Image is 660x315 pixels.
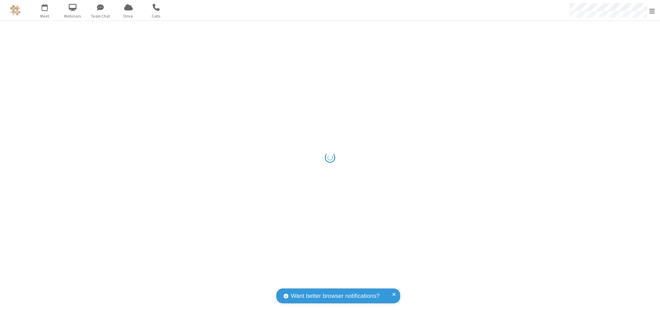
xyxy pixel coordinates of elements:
[10,5,21,15] img: QA Selenium DO NOT DELETE OR CHANGE
[32,13,58,19] span: Meet
[88,13,113,19] span: Team Chat
[115,13,141,19] span: Drive
[60,13,86,19] span: Webinars
[143,13,169,19] span: Calls
[291,292,379,301] span: Want better browser notifications?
